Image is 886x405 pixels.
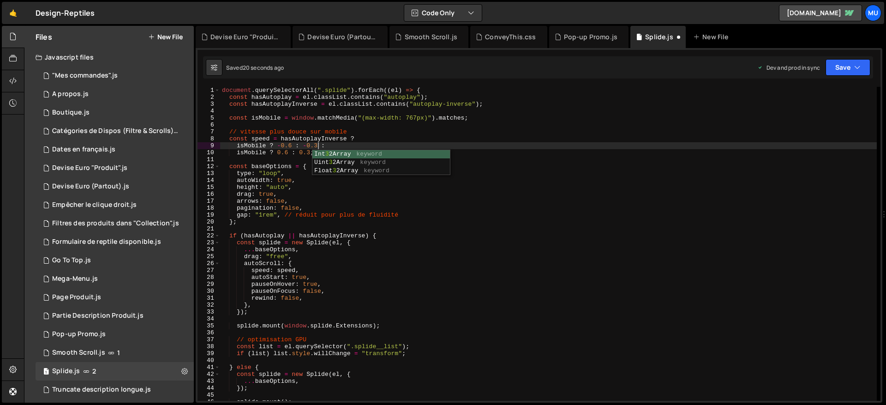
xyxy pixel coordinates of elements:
[198,343,220,350] div: 38
[198,392,220,399] div: 45
[307,32,377,42] div: Devise Euro (Partout).js
[36,85,194,103] div: 16910/47024.js
[198,267,220,274] div: 27
[52,90,89,98] div: A propos.js
[198,163,220,170] div: 12
[198,378,220,385] div: 43
[198,177,220,184] div: 14
[52,127,180,135] div: Catégories de Dispos (Filtre & Scrolls).js
[43,369,49,376] span: 1
[36,307,194,325] div: 16910/46780.js
[148,33,183,41] button: New File
[198,170,220,177] div: 13
[198,115,220,121] div: 5
[198,142,220,149] div: 9
[36,362,194,381] div: 16910/46295.js
[198,108,220,115] div: 4
[52,238,161,246] div: Formulaire de reptile disponible.js
[779,5,862,21] a: [DOMAIN_NAME]
[36,159,194,177] div: 16910/47102.js
[52,219,179,228] div: Filtres des produits dans "Collection".js
[198,281,220,288] div: 29
[198,212,220,218] div: 19
[405,32,458,42] div: Smooth Scroll.js
[52,312,144,320] div: Partie Description Produit.js
[52,293,101,302] div: Page Produit.js
[52,201,137,209] div: Empêcher le clique droit.js
[36,344,194,362] div: 16910/46296.js
[198,87,220,94] div: 1
[198,260,220,267] div: 26
[52,256,91,265] div: Go To Top.js
[198,308,220,315] div: 33
[36,66,194,85] div: 16910/46547.js
[826,59,870,76] button: Save
[52,72,118,80] div: "Mes commandes".js
[198,315,220,322] div: 34
[36,288,194,307] div: 16910/46562.js
[198,121,220,128] div: 6
[52,275,98,283] div: Mega-Menu.js
[198,232,220,239] div: 22
[36,32,52,42] h2: Files
[52,367,80,375] div: Splide.js
[52,349,105,357] div: Smooth Scroll.js
[693,32,732,42] div: New File
[564,32,617,42] div: Pop-up Promo.js
[198,184,220,191] div: 15
[36,7,95,18] div: Design-Reptiles
[198,156,220,163] div: 11
[198,135,220,142] div: 8
[198,253,220,260] div: 25
[198,101,220,108] div: 3
[92,368,96,375] span: 2
[198,357,220,364] div: 40
[198,218,220,225] div: 20
[865,5,881,21] a: Mu
[198,364,220,371] div: 41
[198,295,220,302] div: 31
[52,182,129,191] div: Devise Euro (Partout).js
[198,225,220,232] div: 21
[2,2,24,24] a: 🤙
[198,198,220,205] div: 17
[198,128,220,135] div: 7
[24,48,194,66] div: Javascript files
[36,251,194,270] div: 16910/46616.js
[198,385,220,392] div: 44
[198,322,220,329] div: 35
[198,239,220,246] div: 23
[645,32,673,42] div: Splide.js
[52,330,106,339] div: Pop-up Promo.js
[36,270,194,288] div: 16910/46591.js
[485,32,536,42] div: ConveyThis.css
[404,5,482,21] button: Code Only
[36,381,194,399] div: 16910/46628.js
[36,103,194,122] div: 16910/46527.js
[52,109,90,117] div: Boutique.js
[52,145,115,154] div: Dates en français.js
[36,233,194,251] div: 16910/46617.js
[198,350,220,357] div: 39
[198,302,220,308] div: 32
[198,371,220,378] div: 42
[36,196,194,214] div: 16910/46629.js
[36,177,194,196] div: Devise Euro (Partout).js
[36,214,197,233] div: 16910/46494.js
[198,246,220,253] div: 24
[198,94,220,101] div: 2
[198,205,220,212] div: 18
[198,336,220,343] div: 37
[198,149,220,156] div: 10
[198,274,220,281] div: 28
[198,191,220,198] div: 16
[52,386,151,394] div: Truncate description longue.js
[757,64,820,72] div: Dev and prod in sync
[36,122,197,140] div: 16910/46502.js
[198,288,220,295] div: 30
[52,164,127,172] div: Devise Euro "Produit".js
[36,140,194,159] div: 16910/46781.js
[36,325,194,344] div: Pop-up Promo.js
[210,32,280,42] div: Devise Euro "Produit".js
